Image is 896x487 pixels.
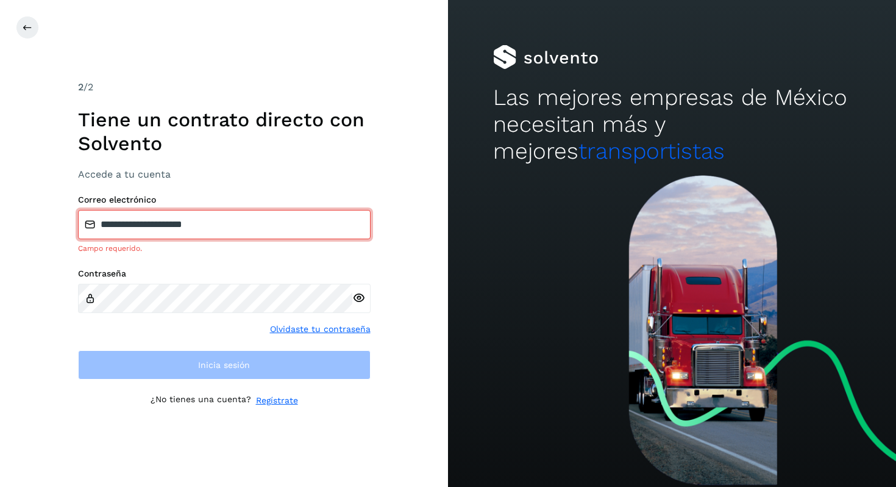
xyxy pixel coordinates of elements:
div: /2 [78,80,371,95]
h2: Las mejores empresas de México necesitan más y mejores [493,84,852,165]
span: 2 [78,81,84,93]
span: Inicia sesión [198,361,250,369]
span: transportistas [578,138,725,164]
div: Campo requerido. [78,243,371,254]
label: Correo electrónico [78,195,371,205]
a: Olvidaste tu contraseña [270,323,371,336]
h1: Tiene un contrato directo con Solvento [78,108,371,155]
h3: Accede a tu cuenta [78,168,371,180]
p: ¿No tienes una cuenta? [151,394,251,407]
label: Contraseña [78,269,371,279]
button: Inicia sesión [78,350,371,380]
a: Regístrate [256,394,298,407]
